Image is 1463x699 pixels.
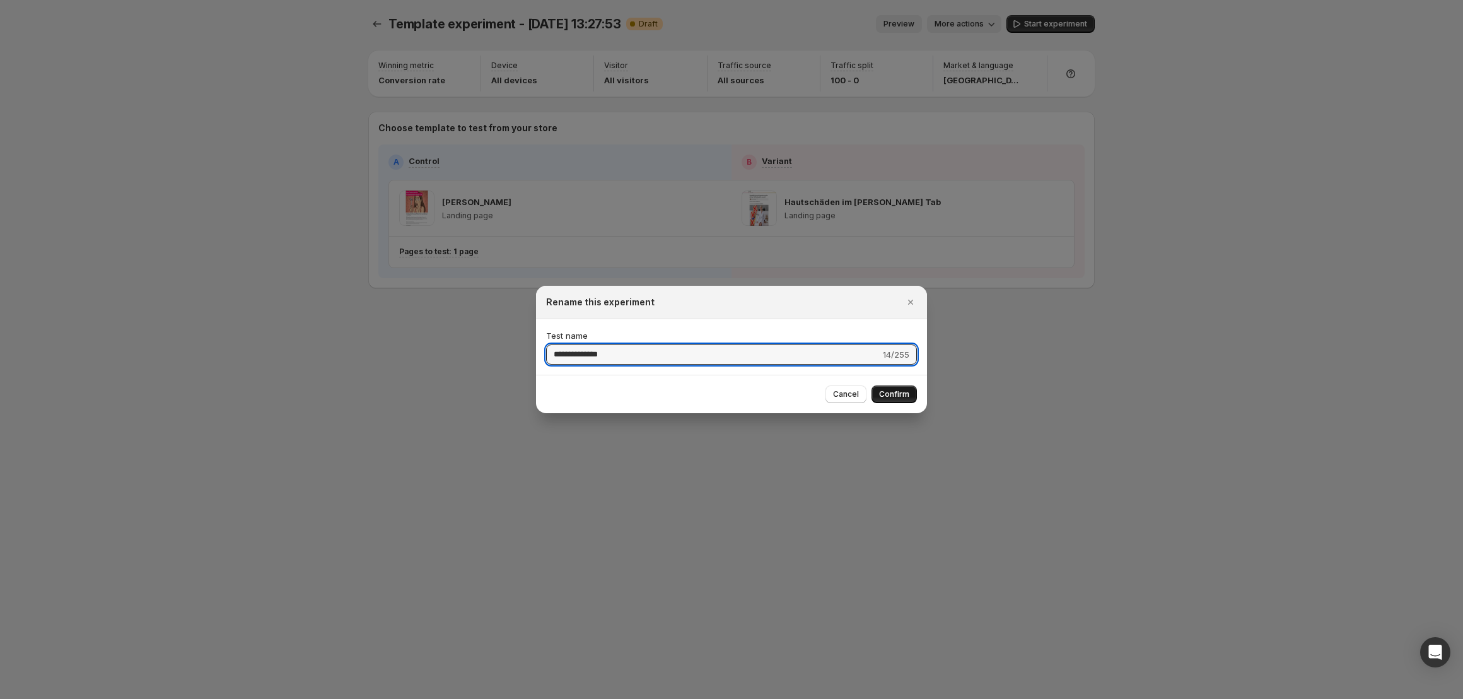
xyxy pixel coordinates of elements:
button: Close [902,293,919,311]
span: Confirm [879,389,909,399]
div: Open Intercom Messenger [1420,637,1450,667]
h2: Rename this experiment [546,296,655,308]
span: Cancel [833,389,859,399]
button: Confirm [871,385,917,403]
button: Cancel [825,385,866,403]
span: Test name [546,331,588,341]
